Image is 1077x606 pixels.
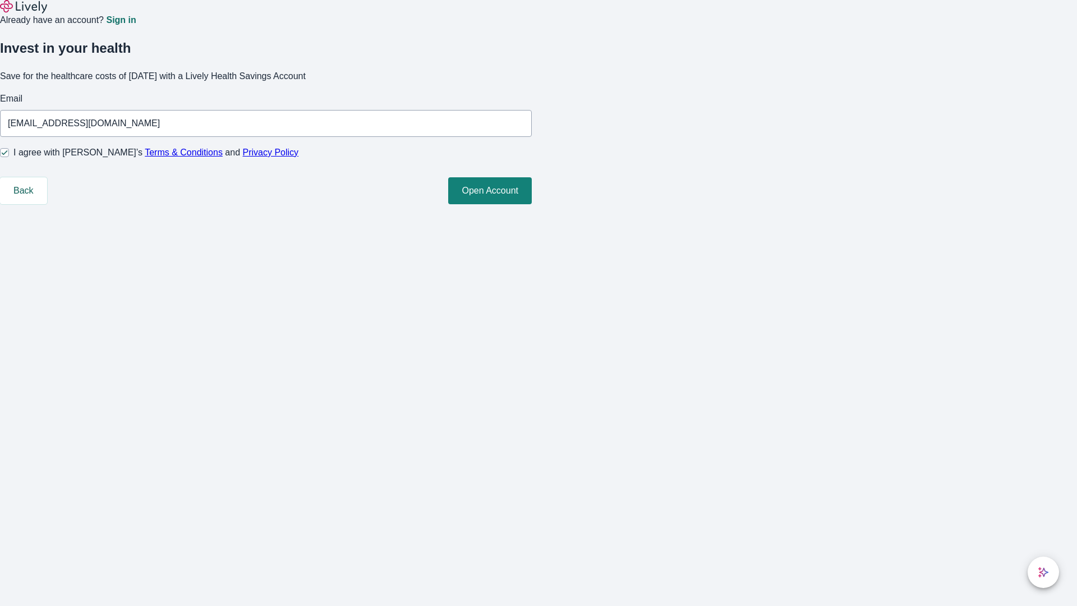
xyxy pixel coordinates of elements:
button: Open Account [448,177,532,204]
span: I agree with [PERSON_NAME]’s and [13,146,298,159]
a: Privacy Policy [243,148,299,157]
a: Sign in [106,16,136,25]
button: chat [1028,557,1059,588]
a: Terms & Conditions [145,148,223,157]
svg: Lively AI Assistant [1038,567,1049,578]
